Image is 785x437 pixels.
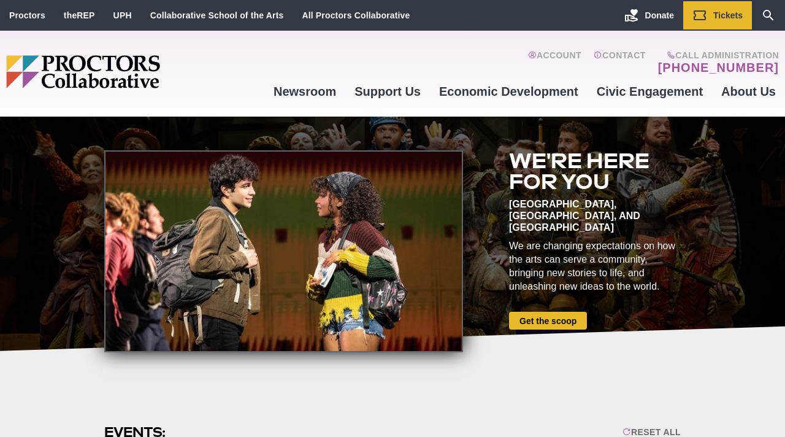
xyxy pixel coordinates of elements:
span: Tickets [713,10,743,20]
a: Search [752,1,785,29]
div: Reset All [622,427,681,437]
a: Economic Development [430,75,588,108]
a: Account [528,50,581,75]
img: Proctors logo [6,55,255,88]
a: Collaborative School of the Arts [150,10,284,20]
a: theREP [64,10,95,20]
div: We are changing expectations on how the arts can serve a community, bringing new stories to life,... [509,239,681,293]
a: UPH [113,10,132,20]
a: Contact [594,50,646,75]
a: All Proctors Collaborative [302,10,410,20]
a: Support Us [345,75,430,108]
a: Tickets [683,1,752,29]
a: About Us [712,75,785,108]
a: Get the scoop [509,312,587,330]
span: Donate [645,10,674,20]
h2: We're here for you [509,150,681,192]
a: Donate [615,1,683,29]
span: Call Administration [654,50,779,60]
a: [PHONE_NUMBER] [658,60,779,75]
a: Proctors [9,10,45,20]
div: [GEOGRAPHIC_DATA], [GEOGRAPHIC_DATA], and [GEOGRAPHIC_DATA] [509,198,681,233]
a: Civic Engagement [588,75,712,108]
a: Newsroom [264,75,345,108]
